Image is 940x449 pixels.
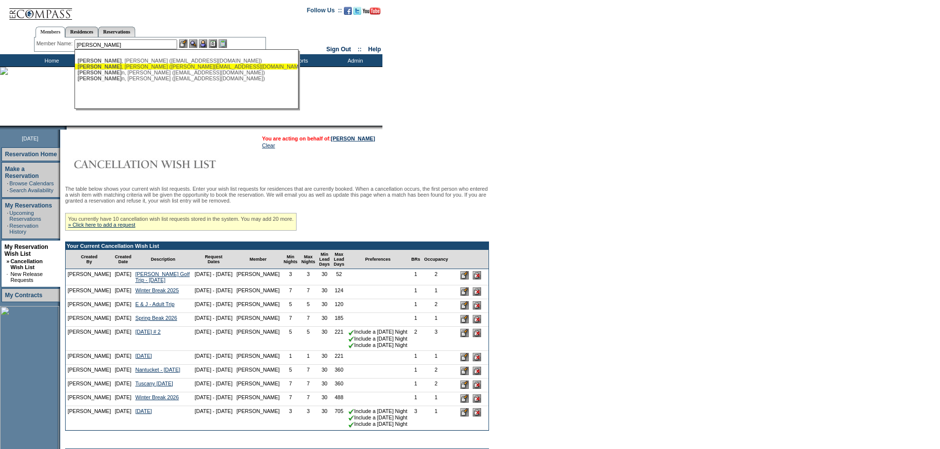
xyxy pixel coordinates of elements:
[113,299,134,313] td: [DATE]
[348,408,408,414] nobr: Include a [DATE] Night
[195,271,233,277] nobr: [DATE] - [DATE]
[409,406,422,430] td: 3
[348,329,408,335] nobr: Include a [DATE] Night
[113,269,134,285] td: [DATE]
[282,406,300,430] td: 3
[209,39,217,48] img: Reservations
[460,301,469,310] input: Edit this Request
[326,54,382,67] td: Admin
[6,271,9,283] td: ·
[422,285,450,299] td: 1
[195,301,233,307] nobr: [DATE] - [DATE]
[332,327,346,351] td: 221
[262,136,375,141] span: You are acting on behalf of:
[282,299,300,313] td: 5
[460,408,469,416] input: Edit this Request
[9,187,53,193] a: Search Availability
[22,136,38,141] span: [DATE]
[332,365,346,379] td: 360
[36,27,66,37] a: Members
[10,271,42,283] a: New Release Requests
[363,7,380,15] img: Subscribe to our YouTube Channel
[409,250,422,269] td: BRs
[317,365,332,379] td: 30
[358,46,362,53] span: ::
[422,269,450,285] td: 2
[282,351,300,365] td: 1
[282,379,300,392] td: 7
[331,136,375,141] a: [PERSON_NAME]
[300,379,317,392] td: 7
[234,313,282,327] td: [PERSON_NAME]
[422,365,450,379] td: 2
[66,313,113,327] td: [PERSON_NAME]
[317,250,332,269] td: Min Lead Days
[300,392,317,406] td: 7
[234,327,282,351] td: [PERSON_NAME]
[22,54,79,67] td: Home
[113,365,134,379] td: [DATE]
[332,299,346,313] td: 120
[65,154,263,174] img: Cancellation Wish List
[460,353,469,361] input: Edit this Request
[422,250,450,269] td: Occupancy
[300,285,317,299] td: 7
[66,327,113,351] td: [PERSON_NAME]
[317,285,332,299] td: 30
[7,180,8,186] td: ·
[348,422,354,428] img: chkSmaller.gif
[473,394,481,403] input: Delete this Request
[4,243,48,257] a: My Reservation Wish List
[262,142,275,148] a: Clear
[113,392,134,406] td: [DATE]
[7,223,8,235] td: ·
[409,327,422,351] td: 2
[234,269,282,285] td: [PERSON_NAME]
[195,315,233,321] nobr: [DATE] - [DATE]
[77,75,121,81] span: [PERSON_NAME]
[282,269,300,285] td: 3
[135,353,152,359] a: [DATE]
[195,287,233,293] nobr: [DATE] - [DATE]
[473,329,481,337] input: Delete this Request
[234,285,282,299] td: [PERSON_NAME]
[363,10,380,16] a: Subscribe to our YouTube Channel
[473,367,481,375] input: Delete this Request
[9,210,41,222] a: Upcoming Reservations
[77,64,295,69] div: , [PERSON_NAME] ([PERSON_NAME][EMAIL_ADDRESS][DOMAIN_NAME])
[199,39,207,48] img: Impersonate
[66,379,113,392] td: [PERSON_NAME]
[348,421,408,427] nobr: Include a [DATE] Night
[113,313,134,327] td: [DATE]
[300,313,317,327] td: 7
[77,75,295,81] div: n, [PERSON_NAME] ([EMAIL_ADDRESS][DOMAIN_NAME])
[300,269,317,285] td: 3
[317,313,332,327] td: 30
[332,250,346,269] td: Max Lead Days
[66,365,113,379] td: [PERSON_NAME]
[317,327,332,351] td: 30
[66,299,113,313] td: [PERSON_NAME]
[66,351,113,365] td: [PERSON_NAME]
[344,10,352,16] a: Become our fan on Facebook
[460,367,469,375] input: Edit this Request
[234,351,282,365] td: [PERSON_NAME]
[37,39,75,48] div: Member Name:
[422,327,450,351] td: 3
[135,408,152,414] a: [DATE]
[234,392,282,406] td: [PERSON_NAME]
[7,187,8,193] td: ·
[135,367,180,373] a: Nantucket - [DATE]
[317,379,332,392] td: 30
[66,269,113,285] td: [PERSON_NAME]
[189,39,197,48] img: View
[234,406,282,430] td: [PERSON_NAME]
[282,327,300,351] td: 5
[460,315,469,323] input: Edit this Request
[473,408,481,416] input: Delete this Request
[282,365,300,379] td: 5
[68,222,135,228] a: » Click here to add a request
[422,299,450,313] td: 2
[66,285,113,299] td: [PERSON_NAME]
[219,39,227,48] img: b_calculator.gif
